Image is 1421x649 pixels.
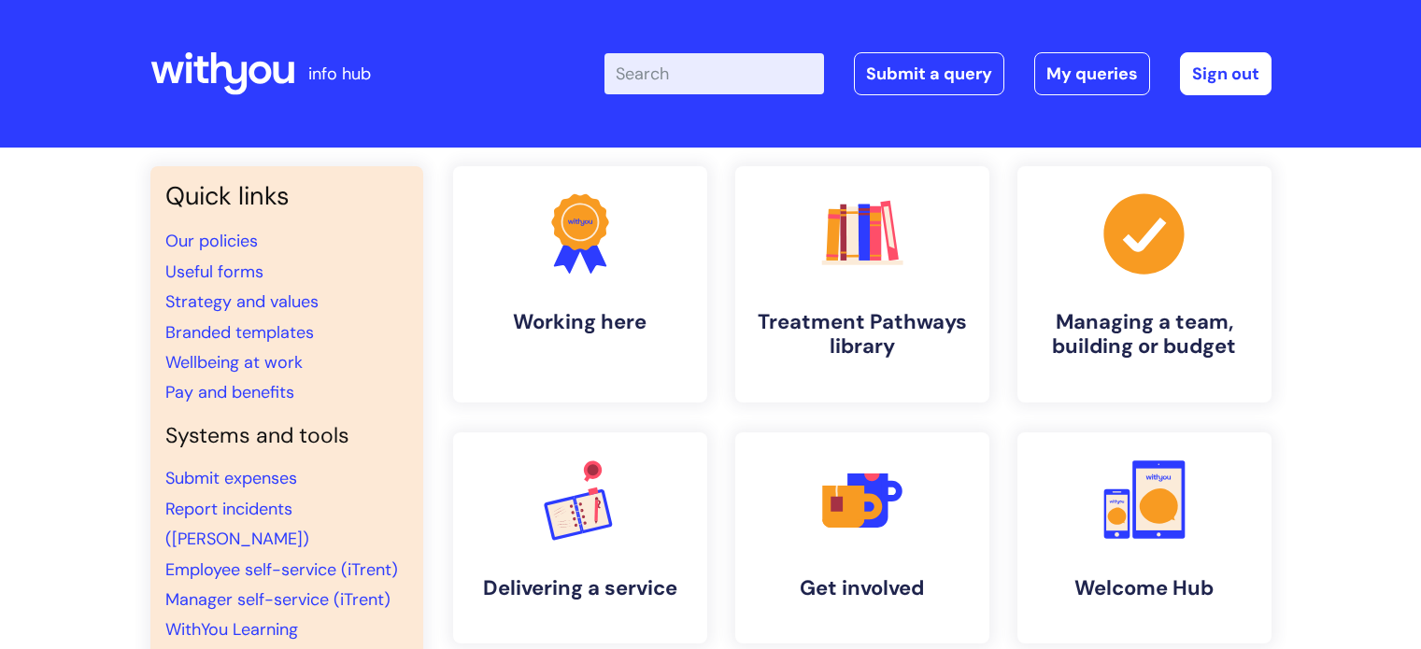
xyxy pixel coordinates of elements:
a: Sign out [1180,52,1272,95]
a: Get involved [735,432,989,643]
a: Submit a query [854,52,1004,95]
a: Pay and benefits [165,381,294,403]
h4: Working here [468,310,692,334]
input: Search [604,53,824,94]
a: Submit expenses [165,467,297,489]
h3: Quick links [165,181,408,211]
a: Welcome Hub [1017,432,1272,643]
a: Manager self-service (iTrent) [165,588,391,611]
a: Strategy and values [165,290,319,313]
a: Branded templates [165,321,314,344]
h4: Systems and tools [165,423,408,449]
a: Report incidents ([PERSON_NAME]) [165,498,309,550]
a: Our policies [165,230,258,252]
h4: Delivering a service [468,576,692,600]
div: | - [604,52,1272,95]
a: Useful forms [165,261,263,283]
a: My queries [1034,52,1150,95]
a: Wellbeing at work [165,351,303,374]
a: WithYou Learning [165,618,298,641]
p: info hub [308,59,371,89]
h4: Treatment Pathways library [750,310,974,360]
a: Working here [453,166,707,402]
a: Treatment Pathways library [735,166,989,402]
h4: Managing a team, building or budget [1032,310,1257,360]
h4: Welcome Hub [1032,576,1257,600]
a: Employee self-service (iTrent) [165,558,398,581]
a: Delivering a service [453,432,707,643]
a: Managing a team, building or budget [1017,166,1272,402]
h4: Get involved [750,576,974,600]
